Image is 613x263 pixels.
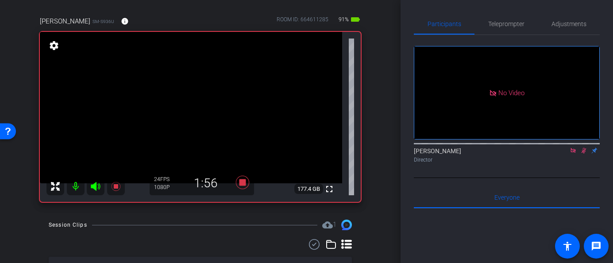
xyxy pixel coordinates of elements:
div: [PERSON_NAME] [414,147,600,164]
span: Teleprompter [488,21,524,27]
mat-icon: info [121,17,129,25]
mat-icon: accessibility [562,241,573,251]
span: [PERSON_NAME] [40,16,90,26]
img: Session clips [341,220,352,230]
div: Director [414,156,600,164]
span: 91% [337,12,350,27]
span: Adjustments [551,21,586,27]
span: 1 [333,220,336,228]
div: 24 [154,176,176,183]
div: 1080P [154,184,176,191]
span: FPS [160,176,170,182]
mat-icon: settings [48,40,60,51]
span: Participants [428,21,461,27]
mat-icon: battery_std [350,14,361,25]
span: SM-S936U [93,18,114,25]
mat-icon: fullscreen [324,184,335,194]
div: ROOM ID: 664611285 [277,15,328,28]
span: Destinations for your clips [322,220,336,230]
span: No Video [498,89,524,97]
span: Everyone [494,194,520,201]
mat-icon: cloud_upload [322,220,333,230]
span: 177.4 GB [294,184,323,194]
mat-icon: message [591,241,601,251]
div: Session Clips [49,220,87,229]
div: 1:56 [176,176,235,191]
